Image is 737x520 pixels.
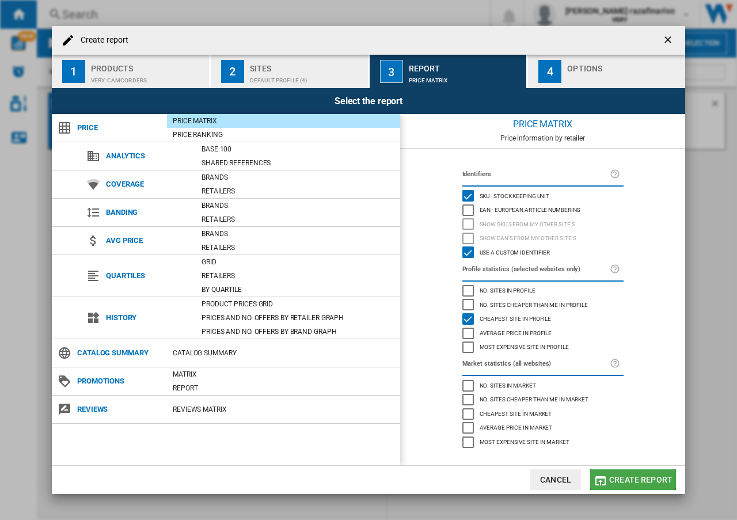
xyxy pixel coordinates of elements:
[462,245,624,260] md-checkbox: Use a custom identifier
[196,312,400,324] div: Prices and No. offers by retailer graph
[462,263,610,276] label: Profile statistics (selected websites only)
[196,242,400,253] div: Retailers
[462,168,610,181] label: Identifiers
[380,60,403,83] div: 3
[480,286,535,294] span: No. sites in profile
[462,312,624,327] md-checkbox: Cheapest site in profile
[480,328,552,336] span: Average price in profile
[480,409,552,417] span: Cheapest site in market
[196,143,400,155] div: Base 100
[167,369,400,380] div: Matrix
[250,59,363,71] div: Sites
[538,60,561,83] div: 4
[100,176,196,192] span: Coverage
[462,340,624,355] md-checkbox: Most expensive site in profile
[480,394,589,403] span: No. sites cheaper than me in market
[480,191,550,199] span: SKU - Stock Keeping Unit
[75,35,128,46] h4: Create report
[196,157,400,169] div: Shared references
[480,314,552,322] span: Cheapest site in profile
[462,358,610,370] label: Market statistics (all websites)
[370,55,528,88] button: 3 Report Price Matrix
[462,284,624,298] md-checkbox: No. sites in profile
[91,71,204,83] div: VERY:Camcorders
[167,347,400,359] div: Catalog Summary
[409,59,522,71] div: Report
[71,401,167,417] span: Reviews
[462,407,624,421] md-checkbox: Cheapest site in market
[211,55,369,88] button: 2 Sites Default profile (4)
[196,298,400,310] div: Product prices grid
[100,204,196,221] span: Banding
[480,381,536,389] span: No. sites in market
[462,421,624,435] md-checkbox: Average price in market
[462,298,624,312] md-checkbox: No. sites cheaper than me in profile
[462,231,624,246] md-checkbox: Show EAN's from my other site's
[662,34,676,48] ng-md-icon: getI18NText('BUTTONS.CLOSE_DIALOG')
[480,342,569,350] span: Most expensive site in profile
[462,203,624,218] md-checkbox: EAN - European Article Numbering
[462,189,624,203] md-checkbox: SKU - Stock Keeping Unit
[196,172,400,183] div: Brands
[196,185,400,197] div: Retailers
[462,435,624,449] md-checkbox: Most expensive site in market
[480,205,581,213] span: EAN - European Article Numbering
[52,55,210,88] button: 1 Products VERY:Camcorders
[196,326,400,337] div: Prices and No. offers by brand graph
[100,148,196,164] span: Analytics
[462,393,624,407] md-checkbox: No. sites cheaper than me in market
[462,217,624,231] md-checkbox: Show SKU'S from my other site's
[480,233,576,241] span: Show EAN's from my other site's
[196,214,400,225] div: Retailers
[196,270,400,282] div: Retailers
[52,88,685,114] div: Select the report
[409,71,522,83] div: Price Matrix
[167,382,400,394] div: Report
[167,129,400,141] div: Price Ranking
[567,59,681,71] div: Options
[658,29,681,52] button: getI18NText('BUTTONS.CLOSE_DIALOG')
[462,326,624,340] md-checkbox: Average price in profile
[221,60,244,83] div: 2
[480,300,588,308] span: No. sites cheaper than me in profile
[196,200,400,211] div: Brands
[590,469,676,490] button: Create report
[196,256,400,268] div: Grid
[100,268,196,284] span: Quartiles
[480,248,550,256] span: Use a custom identifier
[71,345,167,361] span: Catalog Summary
[530,469,581,490] button: Cancel
[71,120,167,136] span: Price
[528,55,685,88] button: 4 Options
[62,60,85,83] div: 1
[400,134,685,142] div: Price information by retailer
[400,114,685,134] div: Price Matrix
[196,228,400,240] div: Brands
[71,373,167,389] span: Promotions
[480,423,553,431] span: Average price in market
[100,233,196,249] span: Avg price
[609,475,673,484] span: Create report
[462,378,624,393] md-checkbox: No. sites in market
[91,59,204,71] div: Products
[480,219,575,227] span: Show SKU'S from my other site's
[167,115,400,127] div: Price Matrix
[100,310,196,326] span: History
[196,284,400,295] div: By quartile
[250,71,363,83] div: Default profile (4)
[167,404,400,415] div: REVIEWS Matrix
[480,437,569,445] span: Most expensive site in market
